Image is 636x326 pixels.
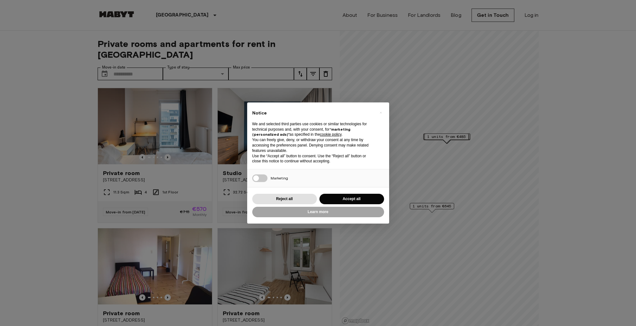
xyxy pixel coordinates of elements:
button: Learn more [252,207,384,217]
button: Reject all [252,194,317,204]
p: Use the “Accept all” button to consent. Use the “Reject all” button or close this notice to conti... [252,153,374,164]
button: Close this notice [376,108,386,118]
h2: Notice [252,110,374,116]
p: We and selected third parties use cookies or similar technologies for technical purposes and, wit... [252,121,374,137]
span: Marketing [271,176,288,180]
a: cookie policy [320,132,342,137]
p: You can freely give, deny, or withdraw your consent at any time by accessing the preferences pane... [252,137,374,153]
span: × [380,109,382,116]
strong: “marketing (personalized ads)” [252,127,350,137]
button: Accept all [319,194,384,204]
